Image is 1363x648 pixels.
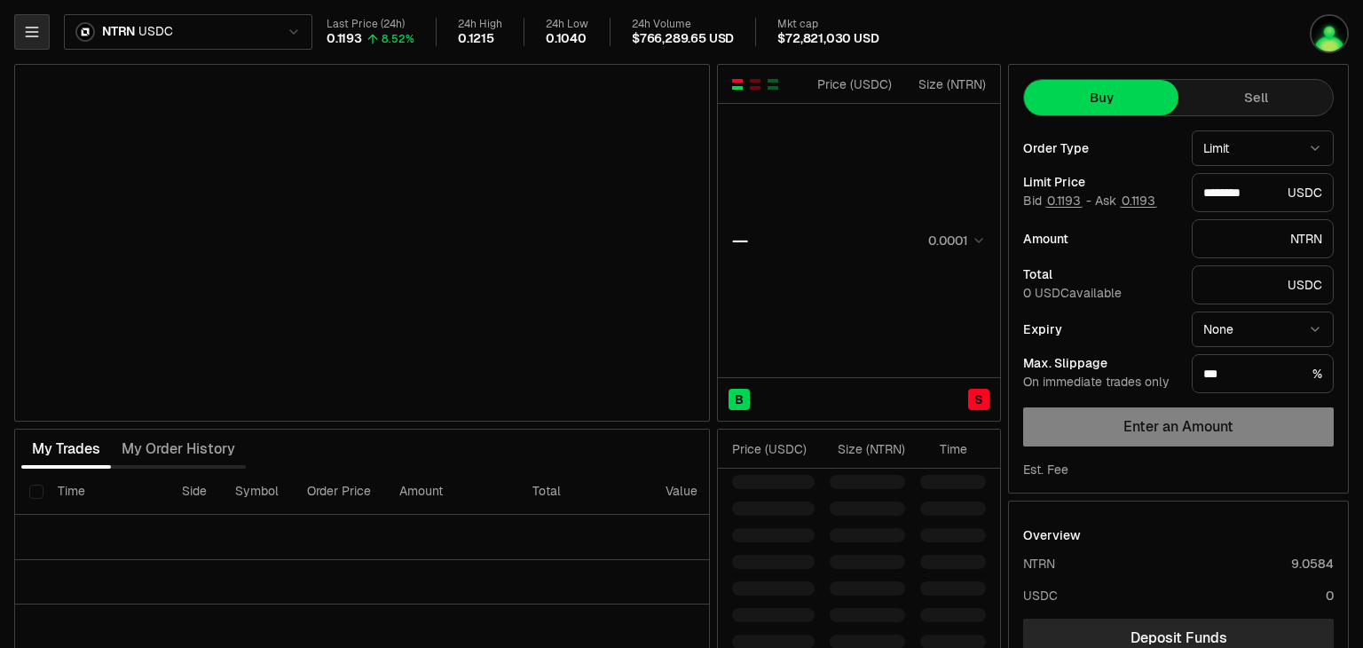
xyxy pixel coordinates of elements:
[1023,233,1178,245] div: Amount
[77,24,93,40] img: NTRN Logo
[732,228,748,253] div: —
[15,65,709,421] iframe: Financial Chart
[813,75,892,93] div: Price ( USDC )
[777,31,878,47] div: $72,821,030 USD
[1023,176,1178,188] div: Limit Price
[1312,16,1347,51] img: Keplr Joe
[546,31,587,47] div: 0.1040
[458,31,494,47] div: 0.1215
[651,469,712,515] th: Value
[1120,194,1157,208] button: 0.1193
[327,18,414,31] div: Last Price (24h)
[907,75,986,93] div: Size ( NTRN )
[1023,268,1178,281] div: Total
[974,391,983,408] span: S
[1023,357,1178,369] div: Max. Slippage
[458,18,502,31] div: 24h High
[385,469,518,515] th: Amount
[766,77,780,91] button: Show Buy Orders Only
[1192,312,1334,347] button: None
[1045,194,1083,208] button: 0.1193
[168,469,221,515] th: Side
[138,24,172,40] span: USDC
[1095,194,1157,209] span: Ask
[1178,80,1333,115] button: Sell
[1023,194,1091,209] span: Bid -
[293,469,385,515] th: Order Price
[748,77,762,91] button: Show Sell Orders Only
[1023,526,1081,544] div: Overview
[327,31,362,47] div: 0.1193
[1024,80,1178,115] button: Buy
[830,440,905,458] div: Size ( NTRN )
[1192,354,1334,393] div: %
[1023,461,1068,478] div: Est. Fee
[632,18,734,31] div: 24h Volume
[1291,555,1334,573] div: 9.0584
[1023,142,1178,154] div: Order Type
[29,485,43,499] button: Select all
[102,24,135,40] span: NTRN
[111,431,246,467] button: My Order History
[735,391,744,408] span: B
[1192,173,1334,212] div: USDC
[382,32,414,46] div: 8.52%
[732,440,815,458] div: Price ( USDC )
[1023,285,1122,301] span: 0 USDC available
[1023,375,1178,391] div: On immediate trades only
[546,18,588,31] div: 24h Low
[221,469,293,515] th: Symbol
[21,431,111,467] button: My Trades
[1023,587,1058,605] div: USDC
[43,469,168,515] th: Time
[920,440,967,458] div: Time
[518,469,651,515] th: Total
[923,230,986,251] button: 0.0001
[730,77,745,91] button: Show Buy and Sell Orders
[777,18,878,31] div: Mkt cap
[1192,130,1334,166] button: Limit
[1326,587,1334,605] div: 0
[632,31,734,47] div: $766,289.65 USD
[1023,555,1055,573] div: NTRN
[1192,265,1334,304] div: USDC
[1192,219,1334,258] div: NTRN
[1023,323,1178,336] div: Expiry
